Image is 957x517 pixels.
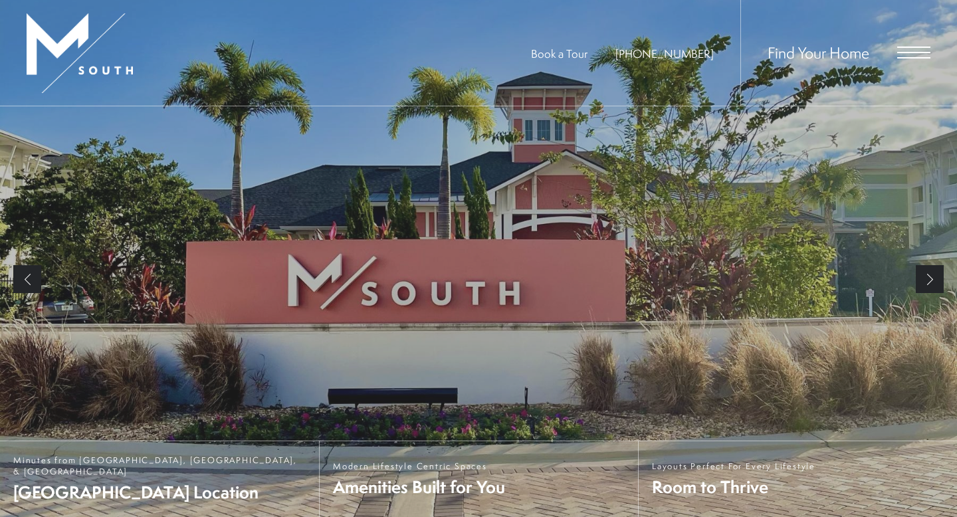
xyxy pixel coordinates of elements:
span: [GEOGRAPHIC_DATA] Location [13,480,306,504]
a: Previous [13,265,41,293]
a: Find Your Home [768,42,869,63]
span: Modern Lifestyle Centric Spaces [333,461,505,472]
a: Call Us at 813-570-8014 [615,46,714,61]
button: Open Menu [897,47,930,58]
a: Next [916,265,944,293]
span: [PHONE_NUMBER] [615,46,714,61]
span: Amenities Built for You [333,475,505,498]
span: Layouts Perfect For Every Lifestyle [652,461,815,472]
a: Book a Tour [531,46,587,61]
a: Layouts Perfect For Every Lifestyle [638,441,957,517]
img: MSouth [27,13,133,93]
a: Modern Lifestyle Centric Spaces [319,441,638,517]
span: Minutes from [GEOGRAPHIC_DATA], [GEOGRAPHIC_DATA], & [GEOGRAPHIC_DATA] [13,455,306,477]
span: Room to Thrive [652,475,815,498]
